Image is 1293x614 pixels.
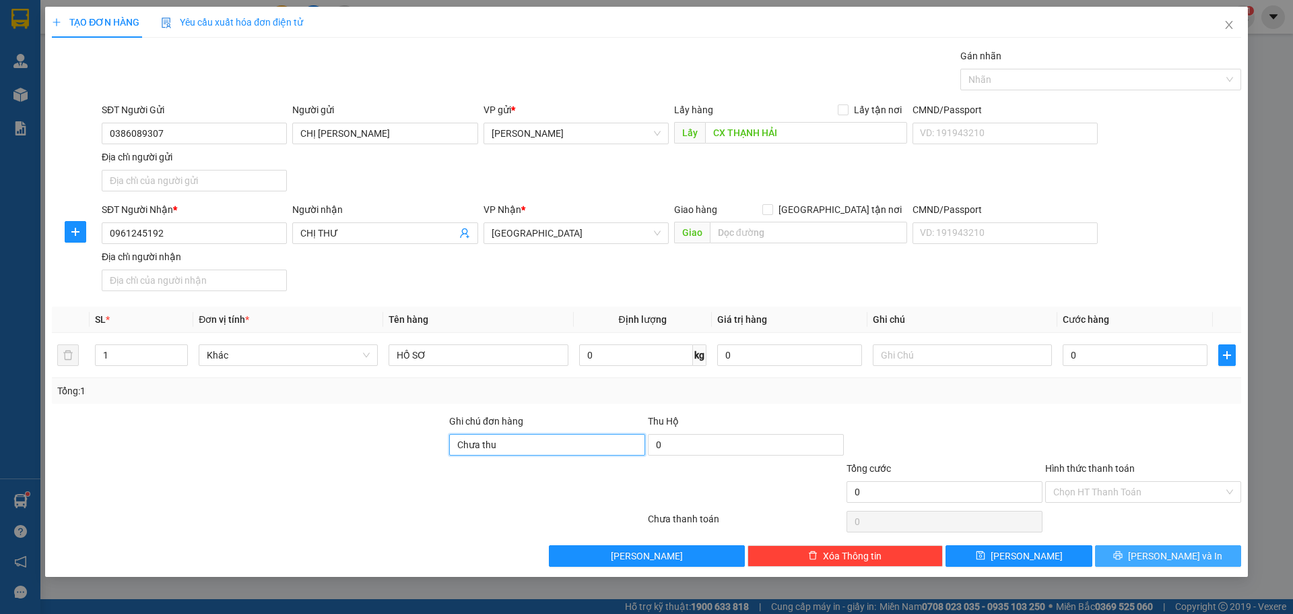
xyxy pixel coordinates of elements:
[1063,314,1109,325] span: Cước hàng
[131,11,267,42] div: [GEOGRAPHIC_DATA]
[867,307,1057,333] th: Ghi chú
[52,17,139,28] span: TẠO ĐƠN HÀNG
[11,58,121,77] div: 0772878579
[199,314,249,325] span: Đơn vị tính
[102,102,287,117] div: SĐT Người Gửi
[176,347,185,355] span: up
[705,122,907,144] input: Dọc đường
[172,345,187,355] span: Increase Value
[389,344,568,366] input: VD: Bàn, Ghế
[292,202,477,217] div: Người nhận
[131,11,163,26] span: Nhận:
[1128,549,1222,563] span: [PERSON_NAME] và In
[161,17,303,28] span: Yêu cầu xuất hóa đơn điện tử
[102,170,287,191] input: Địa chỉ của người gửi
[57,344,79,366] button: delete
[389,314,428,325] span: Tên hàng
[717,314,767,325] span: Giá trị hàng
[11,11,32,26] span: Gửi:
[913,202,1098,217] div: CMND/Passport
[808,551,818,561] span: delete
[11,42,121,58] div: CHỊ DIỆP
[102,270,287,291] input: Địa chỉ của người nhận
[484,204,521,215] span: VP Nhận
[710,222,907,243] input: Dọc đường
[484,102,669,117] div: VP gửi
[674,222,710,243] span: Giao
[674,104,713,115] span: Lấy hàng
[131,58,267,77] div: 0908356768
[57,383,499,398] div: Tổng: 1
[131,42,267,58] div: ANH PHONG
[674,122,705,144] span: Lấy
[717,344,862,366] input: 0
[976,551,985,561] span: save
[648,416,679,427] span: Thu Hộ
[646,512,845,535] div: Chưa thanh toán
[693,344,706,366] span: kg
[65,221,86,243] button: plus
[52,18,61,27] span: plus
[102,249,287,264] div: Địa chỉ người nhận
[65,226,86,237] span: plus
[873,344,1052,366] input: Ghi Chú
[1095,545,1241,567] button: printer[PERSON_NAME] và In
[459,228,470,239] span: user-add
[172,355,187,365] span: Decrease Value
[492,223,661,243] span: Sài Gòn
[960,51,1001,61] label: Gán nhãn
[102,150,287,164] div: Địa chỉ người gửi
[1210,7,1248,44] button: Close
[773,202,907,217] span: [GEOGRAPHIC_DATA] tận nơi
[11,77,121,148] span: PHƯƠNG TRANG ÔNG BẦU
[991,549,1063,563] span: [PERSON_NAME]
[102,202,287,217] div: SĐT Người Nhận
[674,204,717,215] span: Giao hàng
[95,314,106,325] span: SL
[847,463,891,474] span: Tổng cước
[176,357,185,365] span: down
[748,545,943,567] button: deleteXóa Thông tin
[1224,20,1234,30] span: close
[292,102,477,117] div: Người gửi
[161,18,172,28] img: icon
[1218,344,1236,366] button: plus
[549,545,745,567] button: [PERSON_NAME]
[1219,350,1235,361] span: plus
[449,416,523,427] label: Ghi chú đơn hàng
[11,84,31,98] span: DĐ:
[849,102,907,117] span: Lấy tận nơi
[449,434,645,456] input: Ghi chú đơn hàng
[1113,551,1123,561] span: printer
[823,549,882,563] span: Xóa Thông tin
[207,345,370,365] span: Khác
[611,549,683,563] span: [PERSON_NAME]
[492,123,661,144] span: Cao Lãnh
[946,545,1092,567] button: save[PERSON_NAME]
[1045,463,1135,474] label: Hình thức thanh toán
[913,102,1098,117] div: CMND/Passport
[619,314,667,325] span: Định lượng
[11,11,121,42] div: [PERSON_NAME]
